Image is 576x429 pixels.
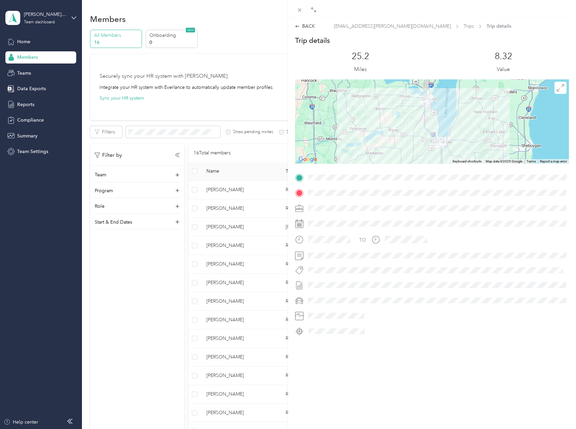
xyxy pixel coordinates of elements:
div: BACK [295,23,315,30]
div: TO [359,236,366,244]
p: Value [497,65,510,74]
span: Trip details [487,23,511,30]
span: [EMAIL_ADDRESS][PERSON_NAME][DOMAIN_NAME] [334,23,451,30]
button: Keyboard shortcuts [453,159,482,164]
p: Trip details [295,36,330,45]
span: Map data ©2025 Google [486,159,522,163]
a: Open this area in Google Maps (opens a new window) [297,155,319,164]
p: Miles [354,65,367,74]
span: Trips [464,23,474,30]
img: Google [297,155,319,164]
a: Report a map error [540,159,567,163]
iframe: Everlance-gr Chat Button Frame [538,391,576,429]
a: Terms (opens in new tab) [526,159,536,163]
p: 8.32 [495,51,512,62]
p: 25.2 [352,51,369,62]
